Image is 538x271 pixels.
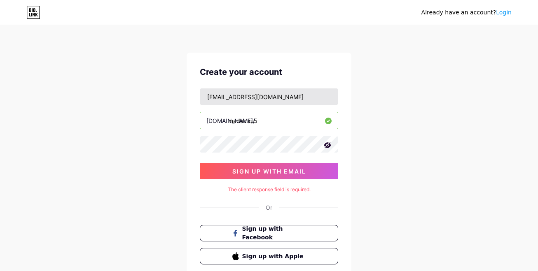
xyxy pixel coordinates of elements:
div: The client response field is required. [200,186,338,193]
button: Sign up with Apple [200,248,338,264]
div: Create your account [200,66,338,78]
span: Sign up with Apple [242,252,306,261]
input: Email [200,88,338,105]
button: sign up with email [200,163,338,179]
span: Sign up with Facebook [242,225,306,242]
div: [DOMAIN_NAME]/ [206,116,255,125]
a: Login [496,9,512,16]
button: Sign up with Facebook [200,225,338,241]
div: Or [266,203,272,212]
input: username [200,112,338,129]
span: sign up with email [232,168,306,175]
div: Already have an account? [421,8,512,17]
